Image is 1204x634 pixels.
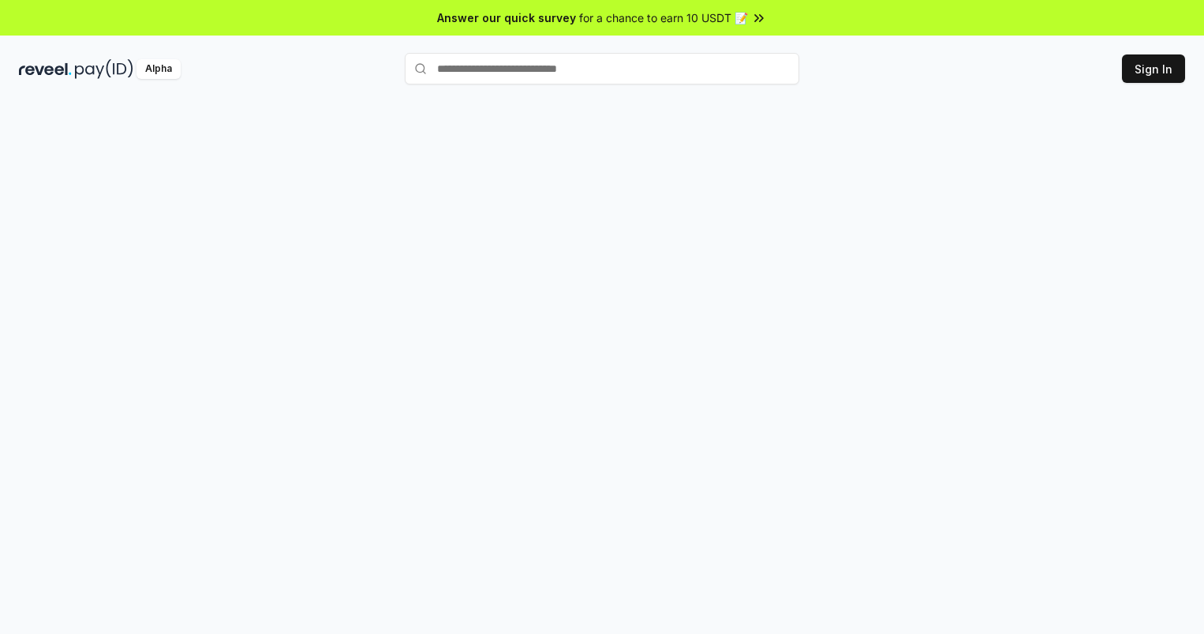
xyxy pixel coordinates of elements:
img: pay_id [75,59,133,79]
span: Answer our quick survey [437,9,576,26]
span: for a chance to earn 10 USDT 📝 [579,9,748,26]
button: Sign In [1122,54,1185,83]
div: Alpha [136,59,181,79]
img: reveel_dark [19,59,72,79]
